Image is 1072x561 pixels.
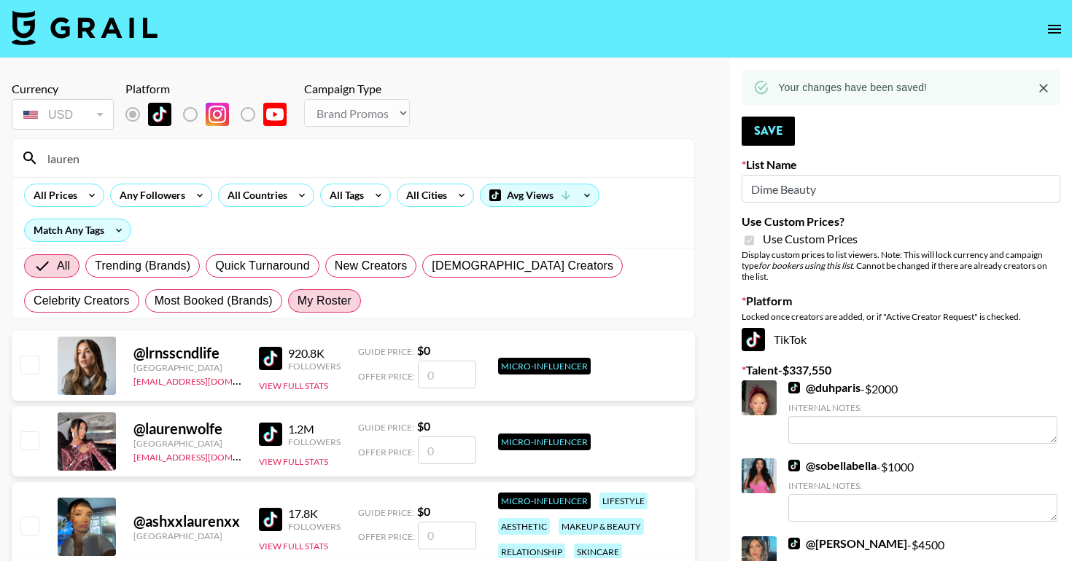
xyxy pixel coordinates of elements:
[259,347,282,370] img: TikTok
[742,214,1060,229] label: Use Custom Prices?
[358,507,414,518] span: Guide Price:
[418,436,476,464] input: 0
[758,260,852,271] em: for bookers using this list
[788,402,1057,413] div: Internal Notes:
[432,257,613,275] span: [DEMOGRAPHIC_DATA] Creators
[288,521,341,532] div: Followers
[742,294,1060,308] label: Platform
[481,184,599,206] div: Avg Views
[788,536,907,551] a: @[PERSON_NAME]
[498,493,591,509] div: Micro-Influencer
[155,292,273,310] span: Most Booked (Brands)
[148,103,171,126] img: TikTok
[125,99,298,130] div: List locked to TikTok.
[742,328,1060,351] div: TikTok
[25,184,80,206] div: All Prices
[559,518,644,535] div: makeup & beauty
[763,232,858,246] span: Use Custom Prices
[215,257,310,275] span: Quick Turnaround
[417,419,430,433] strong: $ 0
[358,371,415,382] span: Offer Price:
[742,311,1060,322] div: Locked once creators are added, or if "Active Creator Request" is checked.
[95,257,190,275] span: Trending (Brands)
[742,249,1060,282] div: Display custom prices to list viewers. Note: This will lock currency and campaign type . Cannot b...
[259,423,282,446] img: TikTok
[219,184,290,206] div: All Countries
[25,219,131,241] div: Match Any Tags
[498,433,591,450] div: Micro-Influencer
[133,438,241,449] div: [GEOGRAPHIC_DATA]
[133,420,241,438] div: @ laurenwolfe
[1040,15,1069,44] button: open drawer
[133,373,280,387] a: [EMAIL_ADDRESS][DOMAIN_NAME]
[742,328,765,351] img: TikTok
[742,117,795,146] button: Save
[418,522,476,549] input: 0
[133,530,241,541] div: [GEOGRAPHIC_DATA]
[788,480,1057,491] div: Internal Notes:
[498,518,550,535] div: aesthetic
[742,363,1060,377] label: Talent - $ 337,550
[111,184,188,206] div: Any Followers
[263,103,287,126] img: YouTube
[788,538,800,549] img: TikTok
[34,292,130,310] span: Celebrity Creators
[788,458,1057,522] div: - $ 1000
[259,541,328,552] button: View Full Stats
[12,10,158,45] img: Grail Talent
[498,544,565,560] div: relationship
[125,82,298,96] div: Platform
[288,422,341,436] div: 1.2M
[358,346,414,357] span: Guide Price:
[788,460,800,471] img: TikTok
[417,343,430,357] strong: $ 0
[259,456,328,467] button: View Full Stats
[788,380,861,395] a: @duhparis
[788,458,877,473] a: @sobellabella
[288,506,341,521] div: 17.8K
[321,184,367,206] div: All Tags
[418,361,476,388] input: 0
[288,361,341,372] div: Followers
[599,493,648,509] div: lifestyle
[133,512,241,530] div: @ ashxxlaurenxx
[358,422,414,433] span: Guide Price:
[133,344,241,362] div: @ lrnsscndlife
[133,362,241,373] div: [GEOGRAPHIC_DATA]
[788,382,800,393] img: TikTok
[298,292,351,310] span: My Roster
[288,436,341,447] div: Followers
[778,74,927,101] div: Your changes have been saved!
[498,358,591,374] div: Micro-Influencer
[335,257,408,275] span: New Creators
[358,531,415,542] span: Offer Price:
[39,146,685,170] input: Search by User Name
[358,447,415,458] span: Offer Price:
[15,102,111,127] div: USD
[133,449,280,463] a: [EMAIL_ADDRESS][DOMAIN_NAME]
[57,257,70,275] span: All
[288,346,341,361] div: 920.8K
[259,380,328,391] button: View Full Stats
[397,184,450,206] div: All Cities
[12,96,114,133] div: Currency is locked to USD
[304,82,410,96] div: Campaign Type
[788,380,1057,444] div: - $ 2000
[417,504,430,518] strong: $ 0
[259,508,282,531] img: TikTok
[574,544,622,560] div: skincare
[206,103,229,126] img: Instagram
[12,82,114,96] div: Currency
[742,157,1060,172] label: List Name
[1033,77,1054,99] button: Close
